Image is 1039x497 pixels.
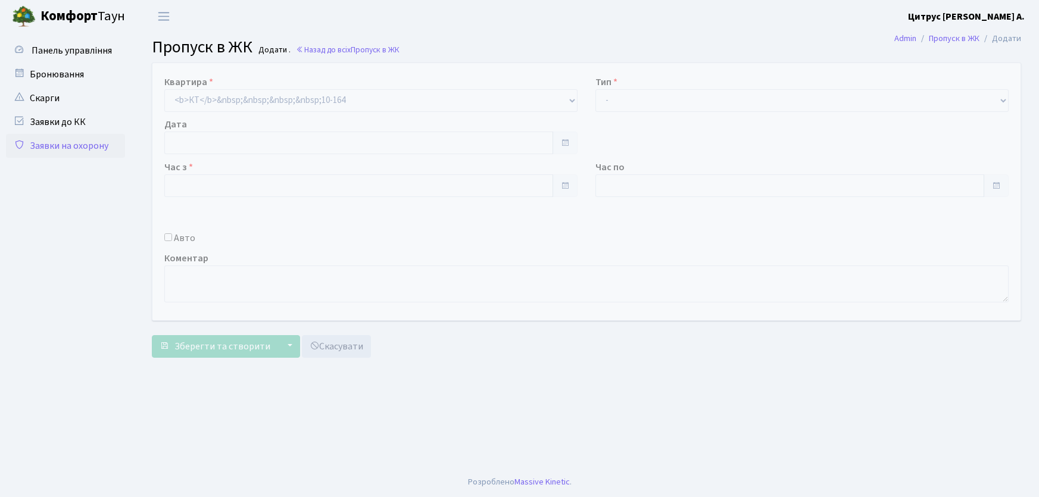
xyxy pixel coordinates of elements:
a: Панель управління [6,39,125,62]
div: Розроблено . [468,476,572,489]
a: Назад до всіхПропуск в ЖК [296,44,400,55]
b: Цитрус [PERSON_NAME] А. [908,10,1025,23]
a: Заявки на охорону [6,134,125,158]
li: Додати [979,32,1021,45]
span: Пропуск в ЖК [152,35,252,59]
a: Заявки до КК [6,110,125,134]
button: Переключити навігацію [149,7,179,26]
label: Дата [164,117,187,132]
a: Бронювання [6,62,125,86]
img: logo.png [12,5,36,29]
span: Панель управління [32,44,112,57]
label: Квартира [164,75,213,89]
a: Massive Kinetic [514,476,570,488]
label: Авто [174,231,195,245]
button: Зберегти та створити [152,335,278,358]
a: Скасувати [302,335,371,358]
b: Комфорт [40,7,98,26]
a: Цитрус [PERSON_NAME] А. [908,10,1025,24]
label: Коментар [164,251,208,265]
span: Зберегти та створити [174,340,270,353]
nav: breadcrumb [876,26,1039,51]
label: Час по [595,160,625,174]
small: Додати . [256,45,291,55]
label: Тип [595,75,617,89]
span: Таун [40,7,125,27]
label: Час з [164,160,193,174]
a: Пропуск в ЖК [929,32,979,45]
a: Admin [894,32,916,45]
span: Пропуск в ЖК [351,44,400,55]
a: Скарги [6,86,125,110]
